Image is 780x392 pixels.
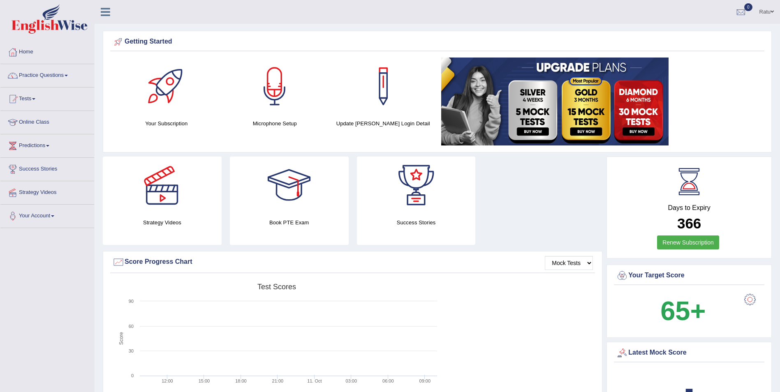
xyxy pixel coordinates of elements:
div: Latest Mock Score [616,347,762,359]
a: Strategy Videos [0,181,94,202]
text: 90 [129,299,134,304]
div: Your Target Score [616,270,762,282]
text: 09:00 [419,378,431,383]
a: Renew Subscription [657,235,719,249]
h4: Your Subscription [116,119,216,128]
text: 12:00 [162,378,173,383]
h4: Book PTE Exam [230,218,349,227]
a: Online Class [0,111,94,131]
text: 06:00 [382,378,394,383]
b: 366 [677,215,701,231]
text: 21:00 [272,378,284,383]
text: 15:00 [199,378,210,383]
text: 30 [129,348,134,353]
tspan: Score [118,332,124,345]
span: 0 [744,3,752,11]
a: Predictions [0,134,94,155]
a: Success Stories [0,158,94,178]
img: small5.jpg [441,58,669,145]
text: 18:00 [235,378,247,383]
h4: Microphone Setup [225,119,324,128]
h4: Days to Expiry [616,204,762,212]
div: Score Progress Chart [112,256,593,268]
text: 60 [129,324,134,329]
a: Practice Questions [0,64,94,85]
a: Your Account [0,205,94,225]
tspan: Test scores [257,283,296,291]
h4: Update [PERSON_NAME] Login Detail [333,119,433,128]
h4: Success Stories [357,218,476,227]
text: 0 [131,373,134,378]
a: Tests [0,88,94,108]
tspan: 11. Oct [307,378,322,383]
b: 65+ [660,296,706,326]
a: Home [0,41,94,61]
h4: Strategy Videos [103,218,222,227]
text: 03:00 [346,378,357,383]
div: Getting Started [112,36,762,48]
